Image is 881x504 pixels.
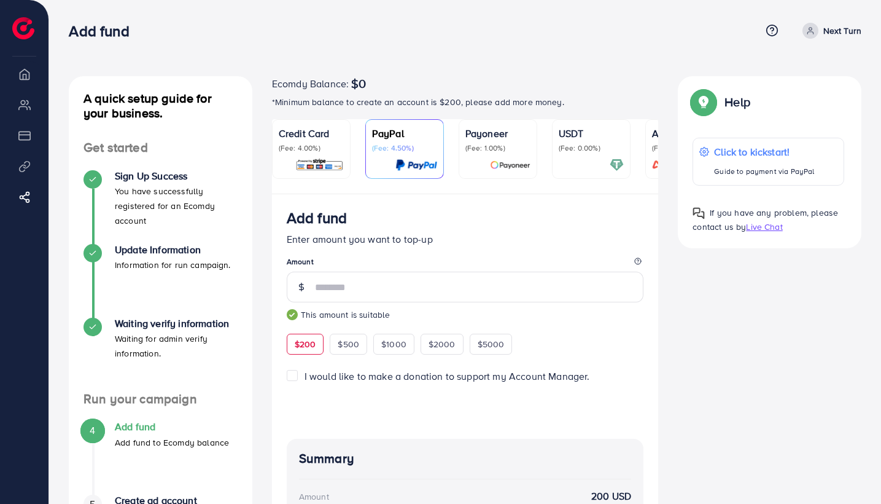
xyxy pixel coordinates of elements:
[798,23,861,39] a: Next Turn
[69,22,139,40] h3: Add fund
[287,309,298,320] img: guide
[115,258,231,272] p: Information for run campaign.
[372,126,437,141] p: PayPal
[381,338,406,350] span: $1000
[287,309,644,321] small: This amount is suitable
[823,23,861,38] p: Next Turn
[490,158,530,172] img: card
[652,126,717,141] p: Airwallex
[724,95,750,109] p: Help
[69,244,252,318] li: Update Information
[429,338,456,350] span: $2000
[115,170,238,182] h4: Sign Up Success
[305,369,590,383] span: I would like to make a donation to support my Account Manager.
[693,207,705,219] img: Popup guide
[69,91,252,120] h4: A quick setup guide for your business.
[279,143,344,153] p: (Fee: 4.00%)
[299,451,632,467] h4: Summary
[465,126,530,141] p: Payoneer
[12,17,34,39] img: logo
[287,232,644,246] p: Enter amount you want to top-up
[115,435,229,450] p: Add fund to Ecomdy balance
[465,143,530,153] p: (Fee: 1.00%)
[559,143,624,153] p: (Fee: 0.00%)
[693,207,838,233] span: If you have any problem, please contact us by
[69,140,252,156] h4: Get started
[351,76,366,91] span: $0
[521,399,643,420] iframe: PayPal
[279,126,344,141] p: Credit Card
[395,158,437,172] img: card
[287,256,644,272] legend: Amount
[338,338,359,350] span: $500
[69,318,252,392] li: Waiting verify information
[115,421,229,433] h4: Add fund
[372,143,437,153] p: (Fee: 4.50%)
[829,449,872,495] iframe: Chat
[299,490,329,503] div: Amount
[648,158,717,172] img: card
[69,170,252,244] li: Sign Up Success
[115,244,231,256] h4: Update Information
[714,144,814,159] p: Click to kickstart!
[272,95,659,109] p: *Minimum balance to create an account is $200, please add more money.
[295,338,316,350] span: $200
[591,489,631,503] strong: 200 USD
[610,158,624,172] img: card
[693,91,715,113] img: Popup guide
[69,421,252,495] li: Add fund
[272,76,349,91] span: Ecomdy Balance:
[746,221,782,233] span: Live Chat
[69,392,252,407] h4: Run your campaign
[295,158,344,172] img: card
[115,184,238,228] p: You have successfully registered for an Ecomdy account
[478,338,505,350] span: $5000
[287,209,347,227] h3: Add fund
[652,143,717,153] p: (Fee: 0.00%)
[714,164,814,179] p: Guide to payment via PayPal
[559,126,624,141] p: USDT
[115,318,238,329] h4: Waiting verify information
[115,331,238,361] p: Waiting for admin verify information.
[90,423,95,438] span: 4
